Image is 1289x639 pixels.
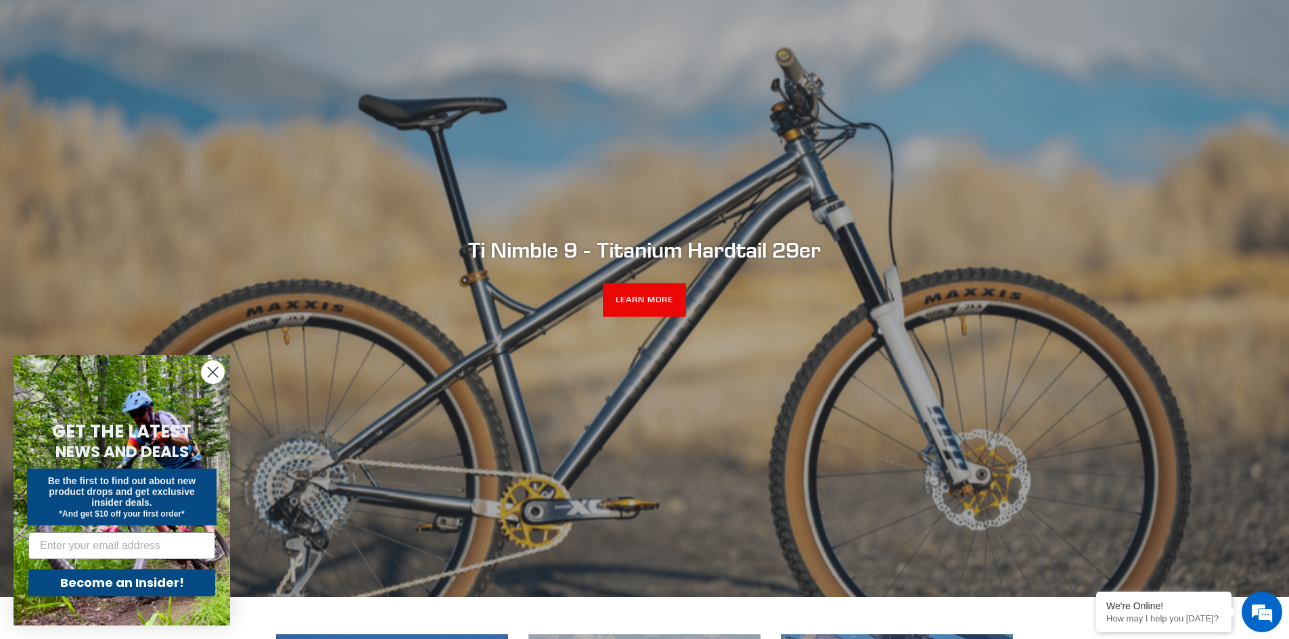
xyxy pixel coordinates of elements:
[603,283,686,317] a: LEARN MORE
[55,441,189,463] span: NEWS AND DEALS
[201,360,225,384] button: Close dialog
[59,509,184,519] span: *And get $10 off your first order*
[52,419,191,444] span: GET THE LATEST
[1106,600,1221,611] div: We're Online!
[28,569,215,596] button: Become an Insider!
[276,237,1014,263] h2: Ti Nimble 9 - Titanium Hardtail 29er
[28,532,215,559] input: Enter your email address
[1106,613,1221,623] p: How may I help you today?
[48,475,196,508] span: Be the first to find out about new product drops and get exclusive insider deals.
